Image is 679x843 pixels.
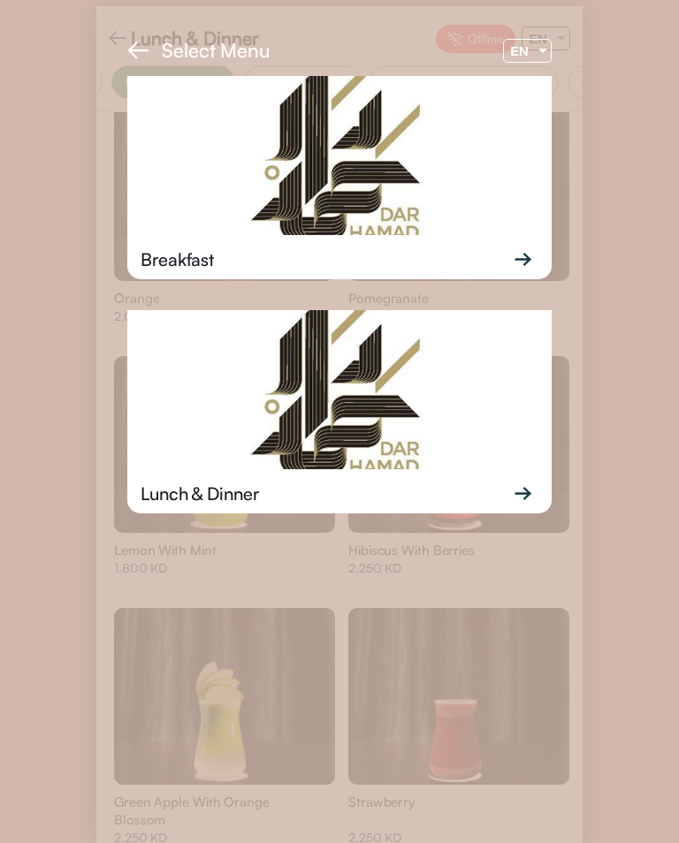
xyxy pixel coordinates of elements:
[507,244,538,275] img: next%20black%20Icon.svg
[507,478,538,509] img: next%20black%20Icon.svg
[127,76,552,235] img: b3793a2d~~~Dar-Hamad-Item-Logo.jpg
[162,37,270,64] div: Select Menu
[510,43,529,58] span: EN
[141,481,259,507] div: Lunch & Dinner
[127,42,149,59] img: white%20back%20arrow.svg
[141,247,214,273] div: Breakfast
[127,310,552,469] img: 5d495ef1~~~Dar-Hamad-Item-Logo.jpg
